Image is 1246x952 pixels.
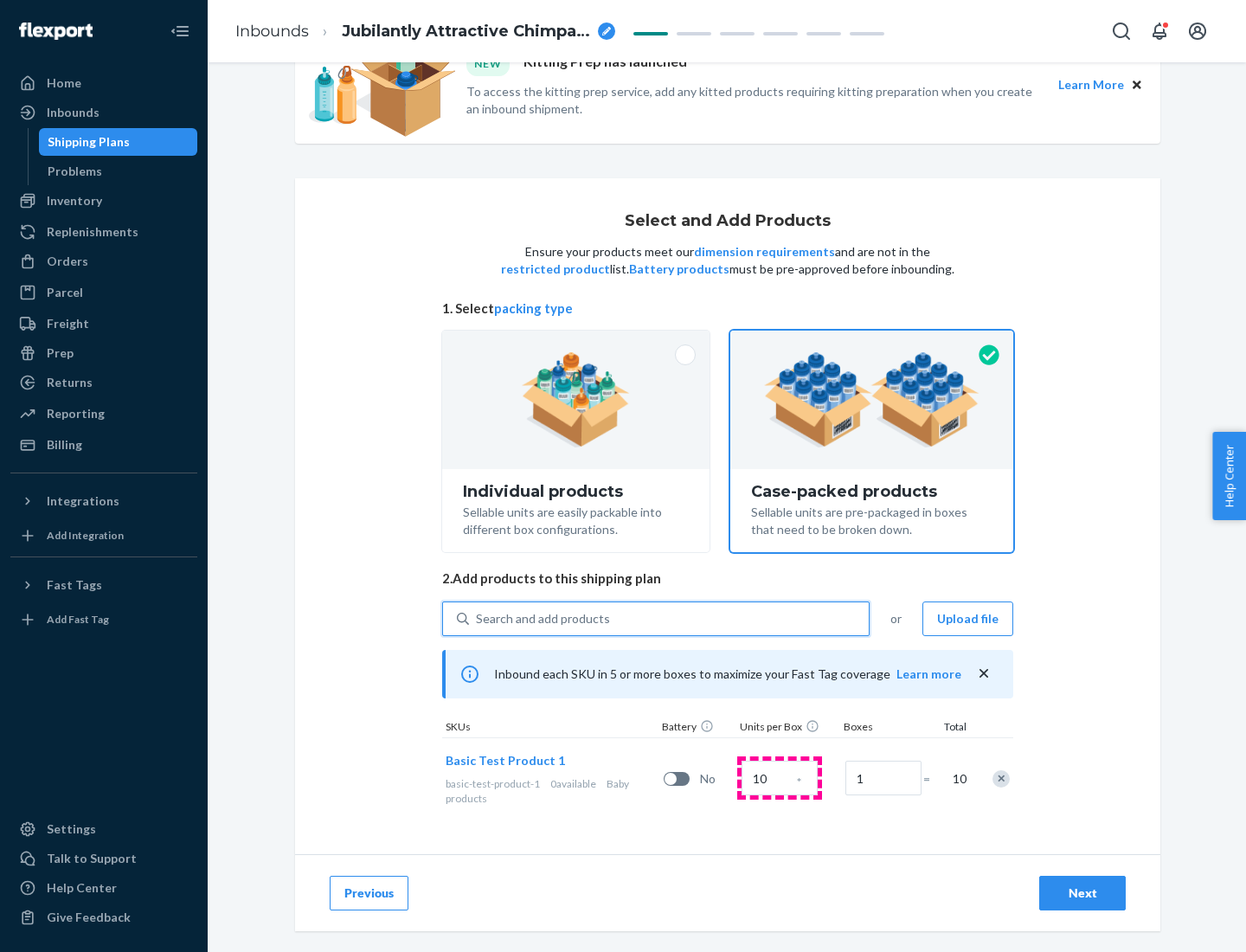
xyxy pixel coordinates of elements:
[927,719,970,737] div: Total
[10,487,197,515] button: Integrations
[10,218,197,246] a: Replenishments
[442,719,658,737] div: SKUs
[1142,14,1177,48] button: Open notifications
[700,770,735,788] span: No
[10,99,197,126] a: Inbounds
[446,753,565,768] span: Basic Test Product 1
[47,405,105,422] div: Reporting
[922,601,1013,636] button: Upload file
[446,777,540,790] span: basic-test-product-1
[975,665,992,683] button: close
[39,158,198,185] a: Problems
[47,74,81,92] div: Home
[47,492,119,510] div: Integrations
[1058,75,1124,94] button: Learn More
[463,483,689,500] div: Individual products
[890,610,902,627] span: or
[47,344,74,362] div: Prep
[764,352,979,447] img: case-pack.59cecea509d18c883b923b81aeac6d0b.png
[845,761,922,795] input: Number of boxes
[10,571,197,599] button: Fast Tags
[949,770,967,788] span: 10
[47,104,100,121] div: Inbounds
[47,374,93,391] div: Returns
[47,223,138,241] div: Replenishments
[47,315,89,332] div: Freight
[47,850,137,867] div: Talk to Support
[10,369,197,396] a: Returns
[330,876,408,910] button: Previous
[48,133,130,151] div: Shipping Plans
[1054,884,1111,902] div: Next
[10,431,197,459] a: Billing
[10,400,197,428] a: Reporting
[47,192,102,209] div: Inventory
[466,83,1043,118] p: To access the kitting prep service, add any kitted products requiring kitting preparation when yo...
[501,261,610,278] button: restricted product
[10,904,197,931] button: Give Feedback
[736,719,840,737] div: Units per Box
[466,52,510,75] div: NEW
[163,14,197,48] button: Close Navigation
[10,279,197,306] a: Parcel
[10,522,197,550] a: Add Integration
[742,761,818,795] input: Case Quantity
[10,874,197,902] a: Help Center
[47,253,88,270] div: Orders
[19,23,93,40] img: Flexport logo
[442,569,1013,588] span: 2. Add products to this shipping plan
[10,310,197,338] a: Freight
[47,284,83,301] div: Parcel
[10,339,197,367] a: Prep
[629,261,729,278] button: Battery products
[658,719,736,737] div: Battery
[342,21,591,43] span: Jubilantly Attractive Chimpanzee
[1212,432,1246,520] button: Help Center
[751,483,992,500] div: Case-packed products
[494,299,573,318] button: packing type
[47,436,82,453] div: Billing
[235,22,309,41] a: Inbounds
[10,845,197,872] a: Talk to Support
[47,909,131,926] div: Give Feedback
[896,666,961,683] button: Learn more
[48,163,102,180] div: Problems
[550,777,596,790] span: 0 available
[840,719,927,737] div: Boxes
[10,69,197,97] a: Home
[992,770,1010,788] div: Remove Item
[10,248,197,275] a: Orders
[47,612,109,627] div: Add Fast Tag
[523,52,687,75] p: Kitting Prep has launched
[476,610,610,627] div: Search and add products
[47,879,117,897] div: Help Center
[694,243,835,261] button: dimension requirements
[1039,876,1126,910] button: Next
[442,299,1013,318] span: 1. Select
[923,770,941,788] span: =
[10,606,197,634] a: Add Fast Tag
[446,776,657,806] div: Baby products
[222,6,629,57] ol: breadcrumbs
[47,576,102,594] div: Fast Tags
[1127,75,1146,94] button: Close
[47,820,96,838] div: Settings
[1104,14,1139,48] button: Open Search Box
[442,650,1013,698] div: Inbound each SKU in 5 or more boxes to maximize your Fast Tag coverage
[10,815,197,843] a: Settings
[1180,14,1215,48] button: Open account menu
[625,213,831,230] h1: Select and Add Products
[751,500,992,538] div: Sellable units are pre-packaged in boxes that need to be broken down.
[463,500,689,538] div: Sellable units are easily packable into different box configurations.
[499,243,956,278] p: Ensure your products meet our and are not in the list. must be pre-approved before inbounding.
[522,352,630,447] img: individual-pack.facf35554cb0f1810c75b2bd6df2d64e.png
[10,187,197,215] a: Inventory
[47,528,124,543] div: Add Integration
[446,752,565,769] button: Basic Test Product 1
[39,128,198,156] a: Shipping Plans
